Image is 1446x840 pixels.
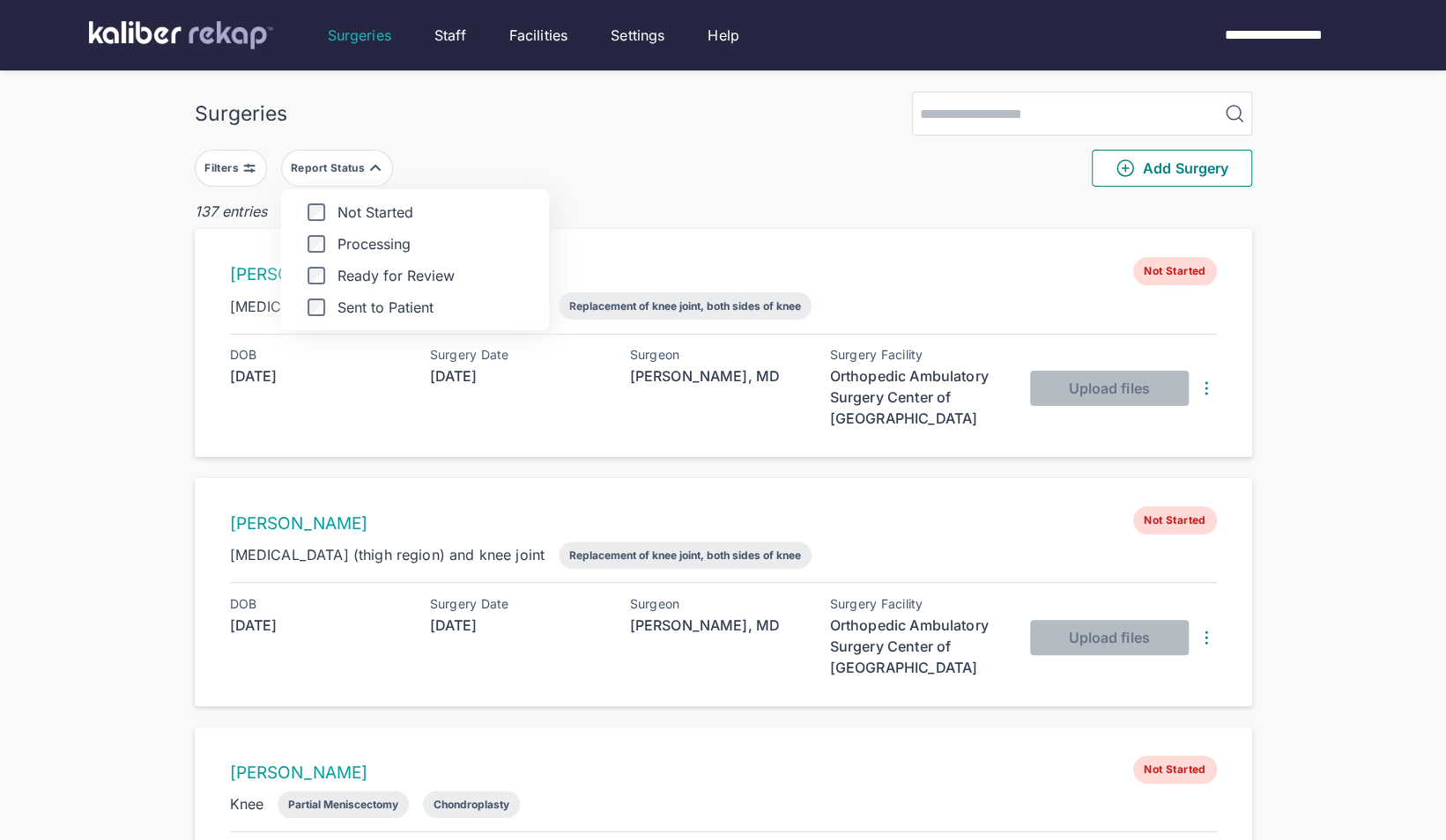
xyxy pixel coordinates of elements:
[309,205,323,219] input: Not Started
[630,365,806,387] div: [PERSON_NAME], MD
[1092,150,1252,187] button: Add Surgery
[230,348,406,362] div: DOB
[295,298,535,316] label: Sent to Patient
[309,300,323,314] input: Sent to Patient
[230,513,368,534] a: [PERSON_NAME]
[830,615,1006,678] div: Orthopedic Ambulatory Surgery Center of [GEOGRAPHIC_DATA]
[630,615,806,636] div: [PERSON_NAME], MD
[195,201,1252,222] div: 137 entries
[295,267,535,284] label: Ready for Review
[1196,627,1217,648] img: DotsThreeVertical.31cb0eda.svg
[328,25,391,46] a: Surgeries
[1115,158,1228,179] span: Add Surgery
[434,25,466,46] a: Staff
[195,101,287,126] div: Surgeries
[430,348,606,362] div: Surgery Date
[230,615,406,636] div: [DATE]
[430,615,606,636] div: [DATE]
[230,544,545,565] div: [MEDICAL_DATA] (thigh region) and knee joint
[281,150,393,187] button: Report Status
[89,21,273,49] img: kaliber labs logo
[509,25,568,46] a: Facilities
[708,25,739,46] a: Help
[430,597,606,611] div: Surgery Date
[230,763,368,783] a: [PERSON_NAME]
[295,203,535,221] label: Not Started
[434,798,509,811] div: Chondroplasty
[291,161,368,175] div: Report Status
[1068,629,1149,646] span: Upload files
[630,597,806,611] div: Surgeon
[830,348,1006,362] div: Surgery Facility
[1030,371,1189,406] button: Upload files
[230,365,406,387] div: [DATE]
[1133,755,1216,784] span: Not Started
[230,296,545,317] div: [MEDICAL_DATA] (thigh region) and knee joint
[1224,103,1245,124] img: MagnifyingGlass.1dc66aab.svg
[242,161,256,175] img: faders-horizontal-grey.d550dbda.svg
[230,597,406,611] div: DOB
[630,348,806,362] div: Surgeon
[611,25,664,46] a: Settings
[309,237,323,251] input: Processing
[295,235,535,253] label: Processing
[1115,158,1136,179] img: PlusCircleGreen.5fd88d77.svg
[1133,257,1216,285] span: Not Started
[204,161,242,175] div: Filters
[569,549,801,562] div: Replacement of knee joint, both sides of knee
[309,269,323,283] input: Ready for Review
[230,793,264,814] div: Knee
[195,150,267,187] button: Filters
[1068,379,1149,397] span: Upload files
[1133,506,1216,534] span: Not Started
[1030,620,1189,655] button: Upload files
[430,365,606,387] div: [DATE]
[288,798,398,811] div: Partial Meniscectomy
[830,597,1006,611] div: Surgery Facility
[830,365,1006,429] div: Orthopedic Ambulatory Surgery Center of [GEOGRAPHIC_DATA]
[368,161,382,175] img: filter-caret-up-grey.6fbe43cd.svg
[230,264,368,284] a: [PERSON_NAME]
[569,299,801,313] div: Replacement of knee joint, both sides of knee
[1196,378,1217,399] img: DotsThreeVertical.31cb0eda.svg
